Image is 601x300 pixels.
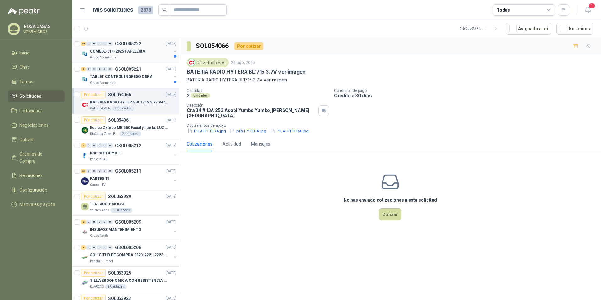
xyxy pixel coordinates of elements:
[90,278,168,284] p: SILLA ERGONOMICA CON RESISTENCIA A 150KG
[81,50,89,58] img: Company Logo
[81,279,89,287] img: Company Logo
[166,194,176,200] p: [DATE]
[187,69,306,75] p: BATERIA RADIO HYTERA BL1715 3.7V ver imagen
[166,66,176,72] p: [DATE]
[81,218,178,238] a: 2 0 0 0 0 0 GSOL005209[DATE] Company LogoINSUMOS MANTENIMIENTOGrupo North
[92,245,96,250] div: 0
[19,201,55,208] span: Manuales y ayuda
[19,136,34,143] span: Cotizar
[196,41,229,51] h3: SOL054066
[81,101,89,108] img: Company Logo
[108,245,113,250] div: 0
[497,7,510,14] div: Todas
[460,24,501,34] div: 1 - 50 de 2724
[93,5,133,14] h1: Mis solicitudes
[92,169,96,173] div: 0
[108,67,113,71] div: 0
[102,143,107,148] div: 0
[111,208,132,213] div: 1 Unidades
[191,93,210,98] div: Unidades
[8,184,65,196] a: Configuración
[72,190,179,216] a: Por cotizarSOL053989[DATE] TECLADO + MOUSEValores Atlas1 Unidades
[81,116,106,124] div: Por cotizar
[90,74,152,80] p: TABLET CONTROL INGRESO OBRA
[19,151,59,164] span: Órdenes de Compra
[8,169,65,181] a: Remisiones
[81,220,86,224] div: 2
[81,65,178,86] a: 3 0 0 0 0 0 GSOL005221[DATE] Company LogoTABLET CONTROL INGRESO OBRAGrupo Normandía
[90,99,168,105] p: BATERIA RADIO HYTERA BL1715 3.7V ver imagen
[229,128,267,134] button: pila HYTERA.jpg
[8,8,40,15] img: Logo peakr
[108,194,131,199] p: SOL053989
[81,169,86,173] div: 23
[97,143,102,148] div: 0
[8,105,65,117] a: Licitaciones
[166,219,176,225] p: [DATE]
[8,90,65,102] a: Solicitudes
[90,150,122,156] p: DSP SEPTIEMBRE
[19,107,43,114] span: Licitaciones
[81,152,89,159] img: Company Logo
[86,42,91,46] div: 0
[81,126,89,134] img: Company Logo
[334,93,598,98] p: Crédito a 30 días
[81,142,178,162] a: 7 0 0 0 0 0 GSOL005212[DATE] Company LogoDSP SEPTIEMBREPerugia SAS
[92,42,96,46] div: 0
[72,114,179,139] a: Por cotizarSOL054061[DATE] Company LogoEquipo Zkteco MB 560 Facial y huella. LUZ VISIBLEBioCosta ...
[86,143,91,148] div: 0
[187,88,329,93] p: Cantidad
[24,30,63,34] p: STARMICROS
[81,245,86,250] div: 1
[81,193,106,200] div: Por cotizar
[108,220,113,224] div: 0
[19,49,30,56] span: Inicio
[81,42,86,46] div: 88
[90,176,109,182] p: PARTES TI
[102,220,107,224] div: 0
[24,24,63,29] p: ROSA CASAS
[108,143,113,148] div: 0
[112,106,134,111] div: 2 Unidades
[8,61,65,73] a: Chat
[187,108,316,118] p: Cra 34 # 13A 253 Acopi Yumbo Yumbo , [PERSON_NAME][GEOGRAPHIC_DATA]
[102,67,107,71] div: 0
[86,67,91,71] div: 0
[81,75,89,83] img: Company Logo
[90,157,107,162] p: Perugia SAS
[72,267,179,292] a: Por cotizarSOL053925[DATE] Company LogoSILLA ERGONOMICA CON RESISTENCIA A 150KGKLARENS2 Unidades
[115,67,141,71] p: GSOL005221
[90,252,168,258] p: SOLICITUD DE COMPRA 2220-2221-2223-2224
[334,88,598,93] p: Condición de pago
[97,169,102,173] div: 0
[102,42,107,46] div: 0
[108,118,131,122] p: SOL054061
[115,245,141,250] p: GSOL005208
[92,143,96,148] div: 0
[166,245,176,251] p: [DATE]
[166,143,176,149] p: [DATE]
[187,76,593,83] p: BATERIA RADIO HYTERA BL1715 3.7V ver imagen
[90,201,125,207] p: TECLADO + MOUSE
[105,284,127,289] div: 2 Unidades
[90,284,104,289] p: KLARENS
[556,23,593,35] button: No Leídos
[187,58,229,67] div: Calzatodo S.A.
[92,67,96,71] div: 0
[97,42,102,46] div: 0
[86,169,91,173] div: 0
[115,42,141,46] p: GSOL005222
[81,91,106,98] div: Por cotizar
[19,122,48,129] span: Negociaciones
[90,233,108,238] p: Grupo North
[90,55,116,60] p: Grupo Normandía
[19,93,41,100] span: Solicitudes
[115,169,141,173] p: GSOL005211
[138,6,153,14] span: 2878
[187,141,212,147] div: Cotizaciones
[187,93,190,98] p: 2
[8,134,65,146] a: Cotizar
[8,47,65,59] a: Inicio
[108,169,113,173] div: 0
[162,8,167,12] span: search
